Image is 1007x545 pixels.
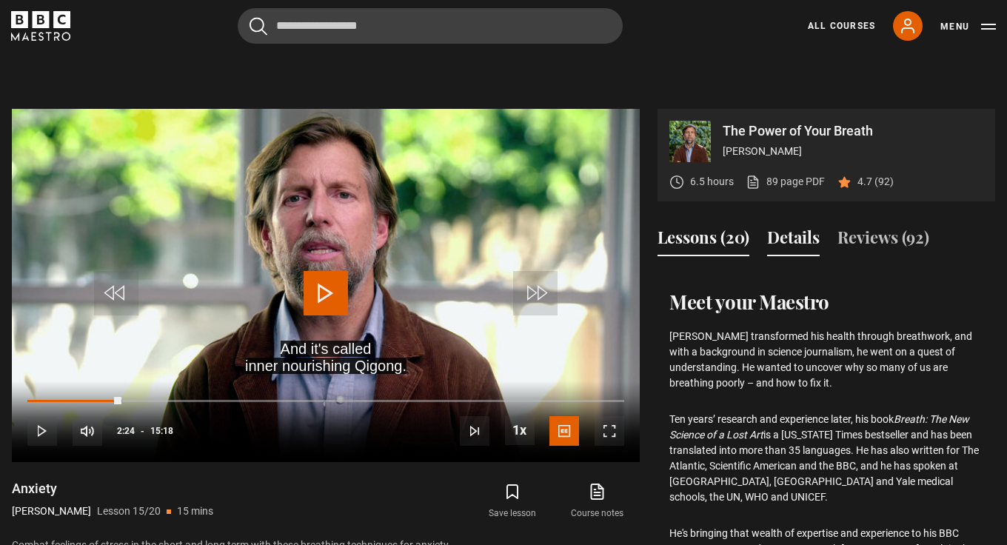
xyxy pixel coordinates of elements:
button: Lessons (20) [658,225,749,256]
a: Course notes [555,480,640,523]
button: Next Lesson [460,416,489,446]
button: Save lesson [470,480,555,523]
button: Captions [549,416,579,446]
p: Ten years’ research and experience later, his book is a [US_STATE] Times bestseller and has been ... [669,412,983,505]
button: Mute [73,416,102,446]
h1: Anxiety [12,480,213,498]
span: 2:24 [117,418,135,444]
button: Playback Rate [505,415,535,445]
p: [PERSON_NAME] [12,504,91,519]
p: 15 mins [177,504,213,519]
button: Details [767,225,820,256]
input: Search [238,8,623,44]
button: Toggle navigation [940,19,996,34]
h2: Meet your Maestro [669,290,983,314]
p: The Power of Your Breath [723,124,983,138]
button: Fullscreen [595,416,624,446]
span: 15:18 [150,418,173,444]
a: 89 page PDF [746,174,825,190]
p: 6.5 hours [690,174,734,190]
p: Lesson 15/20 [97,504,161,519]
button: Reviews (92) [837,225,929,256]
span: - [141,426,144,436]
p: [PERSON_NAME] transformed his health through breathwork, and with a background in science journal... [669,329,983,391]
button: Play [27,416,57,446]
p: [PERSON_NAME] [723,144,983,159]
p: 4.7 (92) [857,174,894,190]
svg: BBC Maestro [11,11,70,41]
a: All Courses [808,19,875,33]
div: Progress Bar [27,400,624,403]
video-js: Video Player [12,109,640,462]
button: Submit the search query [250,17,267,36]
